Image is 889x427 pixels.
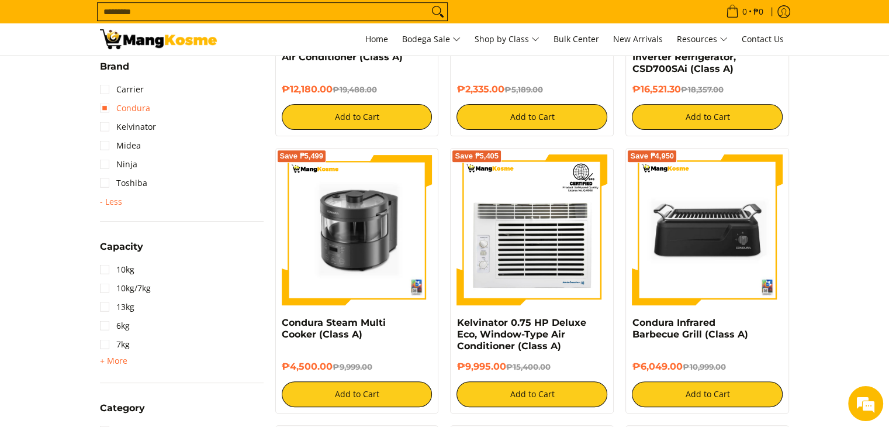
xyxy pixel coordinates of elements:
a: 13kg [100,298,134,316]
span: Bulk Center [554,33,599,44]
button: Add to Cart [632,104,783,130]
span: Save ₱5,499 [280,153,324,160]
a: Shop by Class [469,23,545,55]
span: Bodega Sale [402,32,461,47]
a: Home [359,23,394,55]
a: Kelvinator 0.75 HP Deluxe Eco, Window-Type Air Conditioner (Class A) [456,317,586,352]
div: Minimize live chat window [192,6,220,34]
h6: ₱9,995.00 [456,361,607,373]
del: ₱15,400.00 [506,362,550,371]
button: Add to Cart [456,381,607,407]
span: Brand [100,62,129,71]
a: Toshiba [100,174,147,192]
a: Ninja [100,155,137,174]
span: Save ₱4,950 [630,153,674,160]
button: Add to Cart [632,381,783,407]
a: New Arrivals [607,23,669,55]
span: We are offline. Please leave us a message. [25,135,204,253]
span: New Arrivals [613,33,663,44]
img: Condura Steam Multi Cooker (Class A) [282,154,433,305]
h6: ₱4,500.00 [282,361,433,373]
span: Contact Us [742,33,784,44]
h6: ₱2,335.00 [456,84,607,95]
span: Save ₱5,405 [455,153,499,160]
h6: ₱16,521.30 [632,84,783,95]
a: Condura Infrared Barbecue Grill (Class A) [632,317,748,340]
a: Bodega Sale [396,23,466,55]
a: Midea [100,136,141,155]
summary: Open [100,404,145,422]
a: Kelvinator [100,118,156,136]
span: Home [365,33,388,44]
summary: Open [100,197,122,206]
summary: Open [100,62,129,80]
span: Shop by Class [475,32,539,47]
button: Add to Cart [456,104,607,130]
a: 10kg/7kg [100,279,151,298]
a: Bulk Center [548,23,605,55]
span: ₱0 [752,8,765,16]
h6: ₱12,180.00 [282,84,433,95]
img: condura-barbeque-infrared-grill-mang-kosme [632,154,783,305]
a: 10kg [100,260,134,279]
a: 7kg [100,335,130,354]
span: 0 [741,8,749,16]
nav: Main Menu [229,23,790,55]
img: Kelvinator 0.75 HP Deluxe Eco, Window-Type Air Conditioner (Class A) [456,154,607,305]
del: ₱5,189.00 [504,85,542,94]
del: ₱10,999.00 [682,362,725,371]
del: ₱19,488.00 [333,85,377,94]
a: Contact Us [736,23,790,55]
a: Condura [100,99,150,118]
summary: Open [100,354,127,368]
em: Submit [171,336,212,352]
span: + More [100,356,127,366]
span: Capacity [100,242,143,252]
button: Add to Cart [282,104,433,130]
span: Category [100,404,145,413]
a: Carrier [100,80,144,99]
button: Add to Cart [282,381,433,407]
a: Resources [671,23,734,55]
button: Search [428,3,447,20]
h6: ₱6,049.00 [632,361,783,373]
img: Class A | Mang Kosme [100,29,217,49]
summary: Open [100,242,143,260]
a: Condura Steam Multi Cooker (Class A) [282,317,386,340]
a: 6kg [100,316,130,335]
del: ₱18,357.00 [680,85,723,94]
del: ₱9,999.00 [333,362,372,371]
span: • [722,5,767,18]
div: Leave a message [61,66,196,81]
span: Resources [677,32,728,47]
textarea: Type your message and click 'Submit' [6,295,223,336]
span: - Less [100,197,122,206]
